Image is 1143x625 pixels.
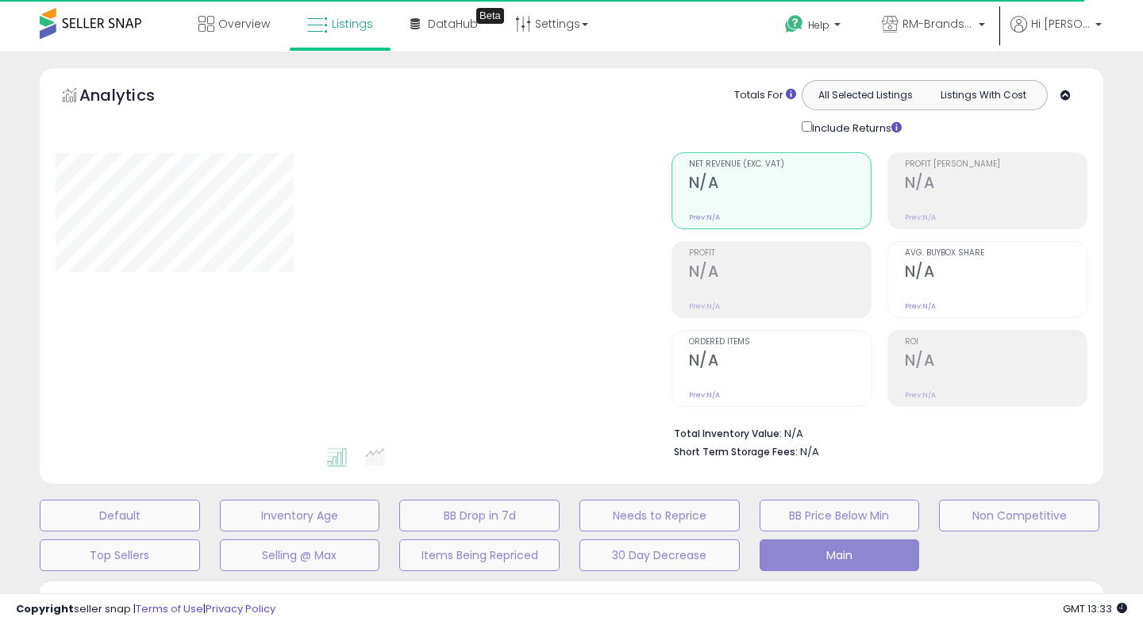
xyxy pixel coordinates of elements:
[40,500,200,531] button: Default
[784,14,804,34] i: Get Help
[905,174,1087,195] h2: N/A
[924,85,1042,105] button: Listings With Cost
[689,249,871,258] span: Profit
[689,174,871,195] h2: N/A
[734,88,796,103] div: Totals For
[674,423,1076,442] li: N/A
[428,16,478,32] span: DataHub
[689,390,720,400] small: Prev: N/A
[674,427,782,440] b: Total Inventory Value:
[332,16,373,32] span: Listings
[905,249,1087,258] span: Avg. Buybox Share
[689,338,871,347] span: Ordered Items
[790,118,921,136] div: Include Returns
[579,539,740,571] button: 30 Day Decrease
[579,500,740,531] button: Needs to Reprice
[40,539,200,571] button: Top Sellers
[905,160,1087,169] span: Profit [PERSON_NAME]
[689,160,871,169] span: Net Revenue (Exc. VAT)
[218,16,270,32] span: Overview
[939,500,1099,531] button: Non Competitive
[689,351,871,373] h2: N/A
[689,301,720,311] small: Prev: N/A
[905,301,936,311] small: Prev: N/A
[905,213,936,222] small: Prev: N/A
[905,390,936,400] small: Prev: N/A
[689,263,871,284] h2: N/A
[806,85,925,105] button: All Selected Listings
[674,445,798,458] b: Short Term Storage Fees:
[476,8,504,24] div: Tooltip anchor
[905,263,1087,284] h2: N/A
[772,2,856,52] a: Help
[16,601,74,616] strong: Copyright
[760,500,920,531] button: BB Price Below Min
[220,539,380,571] button: Selling @ Max
[689,213,720,222] small: Prev: N/A
[902,16,974,32] span: RM-Brands (DE)
[800,444,819,459] span: N/A
[1031,16,1091,32] span: Hi [PERSON_NAME]
[905,351,1087,373] h2: N/A
[399,539,560,571] button: Items Being Repriced
[1010,16,1102,52] a: Hi [PERSON_NAME]
[905,338,1087,347] span: ROI
[399,500,560,531] button: BB Drop in 7d
[220,500,380,531] button: Inventory Age
[16,602,275,617] div: seller snap | |
[760,539,920,571] button: Main
[808,18,829,32] span: Help
[79,84,186,110] h5: Analytics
